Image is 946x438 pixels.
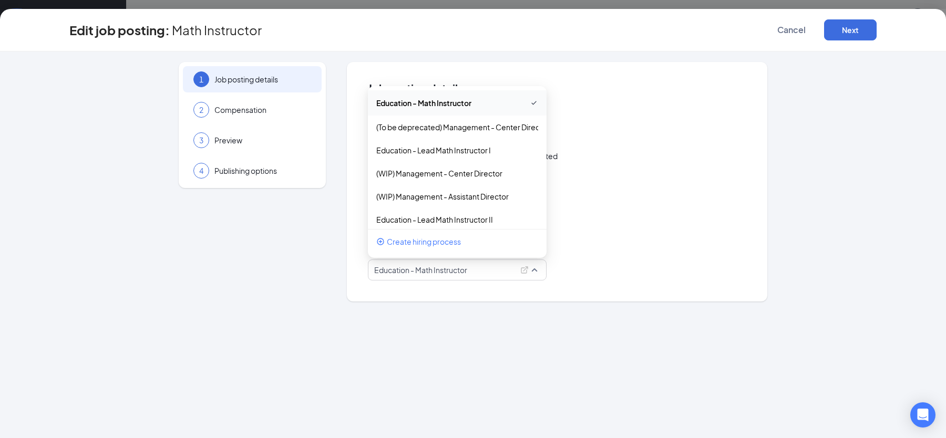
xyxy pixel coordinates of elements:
[376,145,538,155] div: Education - Lead Math Instructor I
[520,266,529,274] svg: ExternalLink
[172,25,262,35] span: Math Instructor
[376,191,509,202] p: (WIP) Management - Assistant Director
[376,191,538,202] div: (WIP) Management - Assistant Director
[765,19,818,40] button: Cancel
[374,265,514,275] p: Education - Math Instructor
[376,168,502,179] p: (WIP) Management - Center Director
[376,214,493,225] p: Education - Lead Math Instructor II
[376,168,538,179] div: (WIP) Management - Center Director
[214,135,311,145] span: Preview
[376,145,491,155] p: Education - Lead Math Instructor I
[69,21,170,39] h3: Edit job posting:
[376,122,538,132] p: (To be deprecated) Management - Center Director
[387,236,461,247] span: Create hiring process
[777,25,806,35] span: Cancel
[199,165,203,176] span: 4
[376,237,385,246] svg: PlusCircle
[374,265,531,275] div: Education - Math Instructor
[824,19,877,40] button: Next
[368,104,746,114] span: What position is this?
[199,74,203,85] span: 1
[199,135,203,145] span: 3
[376,98,530,108] div: Education - Math Instructor
[376,214,538,225] div: Education - Lead Math Instructor II
[214,105,311,115] span: Compensation
[910,402,935,427] div: Open Intercom Messenger
[214,74,311,85] span: Job posting details
[199,105,203,115] span: 2
[376,98,471,108] p: Education - Math Instructor
[214,165,311,176] span: Publishing options
[530,97,538,109] svg: Checkmark
[368,197,746,208] span: Which location are you hiring for?
[368,83,746,93] span: Job posting details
